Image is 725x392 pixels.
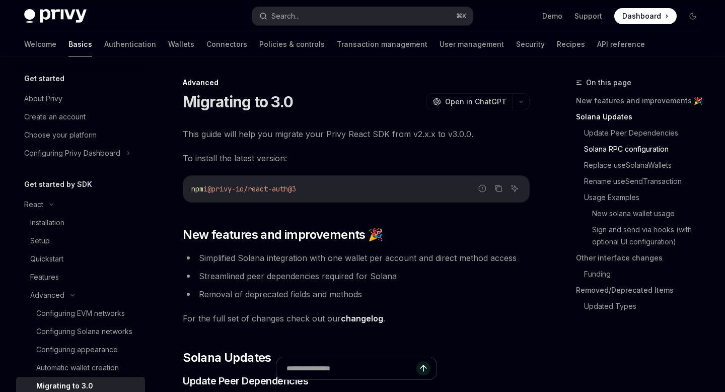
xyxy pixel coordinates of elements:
[16,90,145,108] a: About Privy
[542,11,562,21] a: Demo
[584,173,709,189] a: Rename useSendTransaction
[584,141,709,157] a: Solana RPC configuration
[36,325,132,338] div: Configuring Solana networks
[24,178,92,190] h5: Get started by SDK
[30,253,63,265] div: Quickstart
[440,32,504,56] a: User management
[622,11,661,21] span: Dashboard
[24,111,86,123] div: Create an account
[685,8,701,24] button: Toggle dark mode
[191,184,203,193] span: npm
[16,250,145,268] a: Quickstart
[183,78,530,88] div: Advanced
[584,298,709,314] a: Updated Types
[30,217,64,229] div: Installation
[16,304,145,322] a: Configuring EVM networks
[183,311,530,325] span: For the full set of changes check out our .
[36,307,125,319] div: Configuring EVM networks
[16,126,145,144] a: Choose your platform
[259,32,325,56] a: Policies & controls
[183,227,383,243] span: New features and improvements 🎉
[168,32,194,56] a: Wallets
[576,282,709,298] a: Removed/Deprecated Items
[16,232,145,250] a: Setup
[183,93,293,111] h1: Migrating to 3.0
[30,271,59,283] div: Features
[584,266,709,282] a: Funding
[104,32,156,56] a: Authentication
[206,32,247,56] a: Connectors
[24,32,56,56] a: Welcome
[68,32,92,56] a: Basics
[183,127,530,141] span: This guide will help you migrate your Privy React SDK from v2.x.x to v3.0.0.
[271,10,300,22] div: Search...
[597,32,645,56] a: API reference
[16,214,145,232] a: Installation
[24,199,43,211] div: React
[557,32,585,56] a: Recipes
[24,129,97,141] div: Choose your platform
[183,151,530,165] span: To install the latest version:
[576,109,709,125] a: Solana Updates
[445,97,506,107] span: Open in ChatGPT
[476,182,489,195] button: Report incorrect code
[36,362,119,374] div: Automatic wallet creation
[36,380,93,392] div: Migrating to 3.0
[584,157,709,173] a: Replace useSolanaWallets
[341,313,383,324] a: changelog
[16,268,145,286] a: Features
[30,289,64,301] div: Advanced
[24,9,87,23] img: dark logo
[337,32,427,56] a: Transaction management
[586,77,631,89] span: On this page
[584,125,709,141] a: Update Peer Dependencies
[24,73,64,85] h5: Get started
[16,108,145,126] a: Create an account
[183,350,271,366] span: Solana Updates
[592,206,709,222] a: New solana wallet usage
[456,12,467,20] span: ⌘ K
[252,7,472,25] button: Search...⌘K
[16,359,145,377] a: Automatic wallet creation
[576,93,709,109] a: New features and improvements 🎉
[416,361,430,375] button: Send message
[574,11,602,21] a: Support
[203,184,207,193] span: i
[492,182,505,195] button: Copy the contents from the code block
[614,8,677,24] a: Dashboard
[16,341,145,359] a: Configuring appearance
[426,93,513,110] button: Open in ChatGPT
[576,250,709,266] a: Other interface changes
[16,322,145,341] a: Configuring Solana networks
[183,251,530,265] li: Simplified Solana integration with one wallet per account and direct method access
[183,287,530,301] li: Removal of deprecated fields and methods
[30,235,50,247] div: Setup
[584,189,709,206] a: Usage Examples
[516,32,545,56] a: Security
[24,93,62,105] div: About Privy
[183,269,530,283] li: Streamlined peer dependencies required for Solana
[36,344,118,356] div: Configuring appearance
[592,222,709,250] a: Sign and send via hooks (with optional UI configuration)
[508,182,521,195] button: Ask AI
[24,147,120,159] div: Configuring Privy Dashboard
[207,184,296,193] span: @privy-io/react-auth@3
